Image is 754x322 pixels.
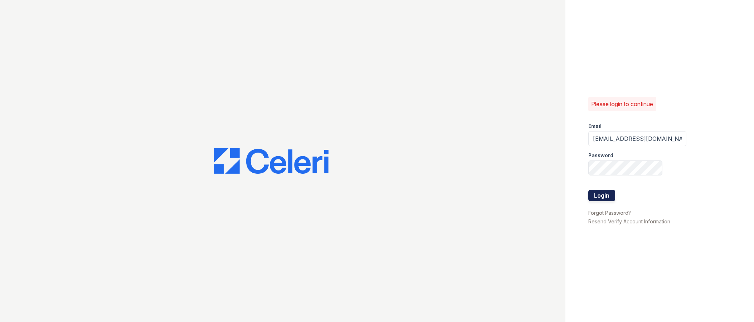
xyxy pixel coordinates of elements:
[588,218,670,224] a: Resend Verify Account Information
[214,148,329,174] img: CE_Logo_Blue-a8612792a0a2168367f1c8372b55b34899dd931a85d93a1a3d3e32e68fde9ad4.png
[588,190,615,201] button: Login
[588,152,613,159] label: Password
[588,123,602,130] label: Email
[588,210,631,216] a: Forgot Password?
[591,100,653,108] p: Please login to continue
